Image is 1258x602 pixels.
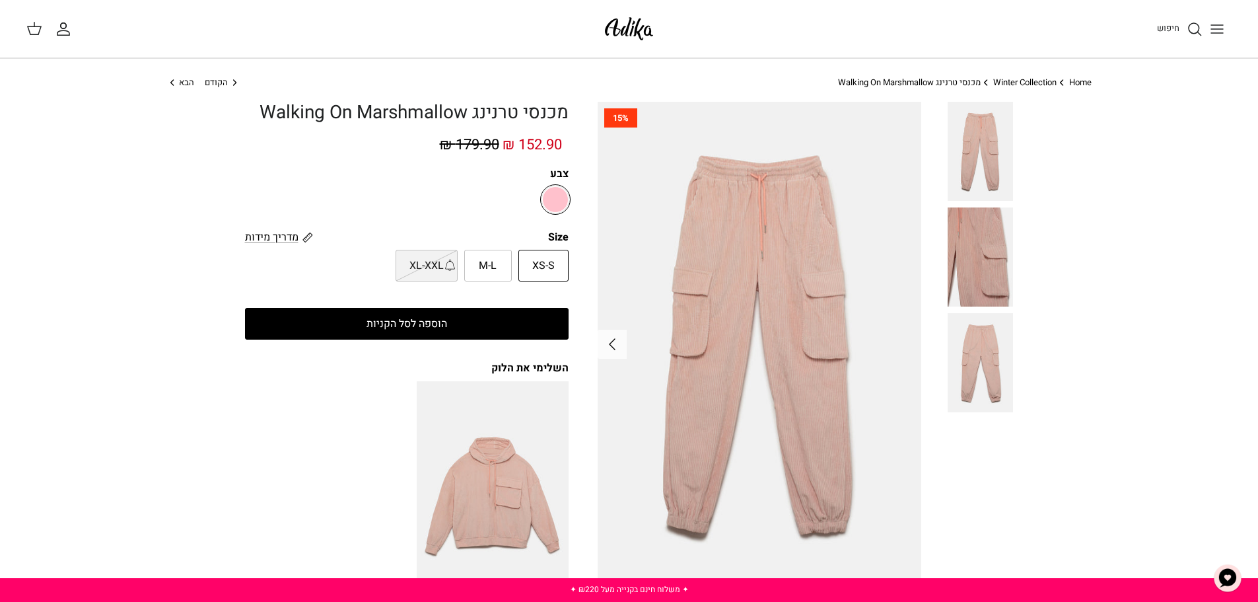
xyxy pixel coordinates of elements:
[245,229,298,245] span: מדריך מידות
[601,13,657,44] img: Adika IL
[409,258,444,275] span: XL-XXL
[245,308,569,340] button: הוספה לסל הקניות
[479,258,497,275] span: M-L
[205,77,240,89] a: הקודם
[598,330,627,359] button: Next
[570,583,689,595] a: ✦ משלוח חינם בקנייה מעל ₪220 ✦
[1157,21,1203,37] a: חיפוש
[993,76,1057,89] a: Winter Collection
[548,230,569,245] legend: Size
[179,76,194,89] span: הבא
[1157,22,1179,34] span: חיפוש
[440,134,499,155] span: 179.90 ₪
[1069,76,1092,89] a: Home
[245,102,569,124] h1: מכנסי טרנינג Walking On Marshmallow
[245,167,569,181] label: צבע
[1203,15,1232,44] button: Toggle menu
[245,229,313,245] a: מדריך מידות
[55,21,77,37] a: החשבון שלי
[503,134,562,155] span: 152.90 ₪
[167,77,195,89] a: הבא
[205,76,228,89] span: הקודם
[1208,558,1247,598] button: צ'אט
[532,258,555,275] span: XS-S
[167,77,1092,89] nav: Breadcrumbs
[245,361,569,375] div: השלימי את הלוק
[838,76,981,89] a: מכנסי טרנינג Walking On Marshmallow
